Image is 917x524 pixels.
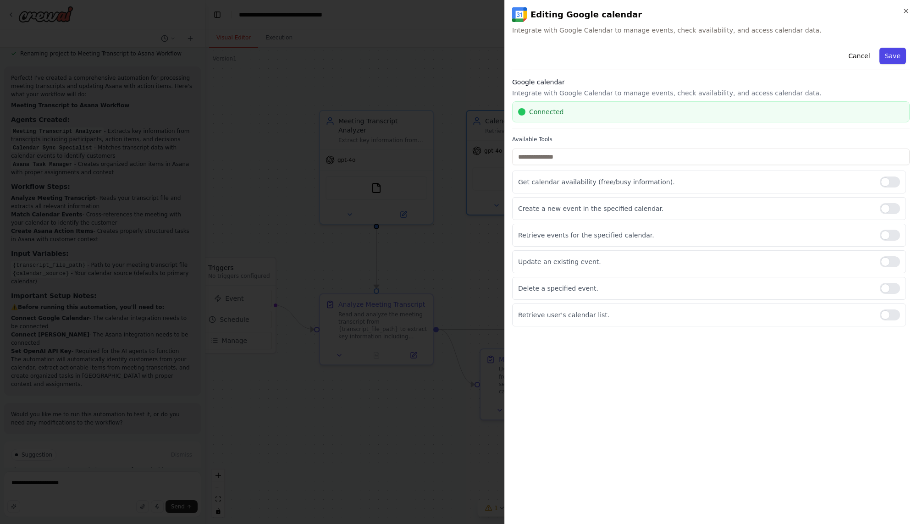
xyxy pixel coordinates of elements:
span: Connected [529,107,563,116]
p: Integrate with Google Calendar to manage events, check availability, and access calendar data. [512,88,910,98]
p: Retrieve events for the specified calendar. [518,231,873,240]
p: Get calendar availability (free/busy information). [518,177,873,187]
p: Delete a specified event. [518,284,873,293]
p: Create a new event in the specified calendar. [518,204,873,213]
label: Available Tools [512,136,910,143]
p: Update an existing event. [518,257,873,266]
img: Google calendar [512,7,527,22]
button: Cancel [843,48,875,64]
span: Integrate with Google Calendar to manage events, check availability, and access calendar data. [512,26,910,35]
h3: Google calendar [512,77,910,87]
button: Save [879,48,906,64]
p: Retrieve user's calendar list. [518,310,873,320]
h2: Editing Google calendar [512,7,910,22]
